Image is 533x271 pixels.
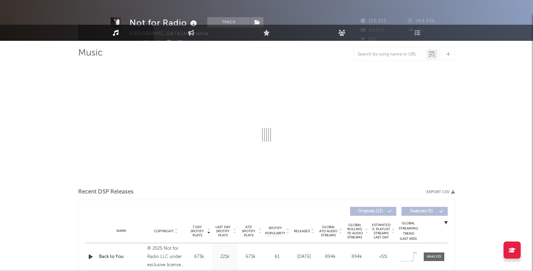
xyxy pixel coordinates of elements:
button: Originals(13) [350,207,396,216]
button: Edit [197,40,210,48]
div: © 2025 Not for Radio LLC under exclusive license to Atlantic Recording Corporation and Nice Life ... [147,245,185,269]
div: <5% [372,254,395,260]
span: Recent DSP Releases [78,188,134,196]
div: 894k [345,254,368,260]
div: 894k [319,254,342,260]
input: Search by song name or URL [354,52,426,57]
span: Global Rolling 7D Audio Streams [345,223,364,239]
span: ATD Spotify Plays [239,225,258,237]
span: Features ( 0 ) [406,209,437,213]
div: Name [99,228,144,234]
span: Spotify Popularity [265,226,285,236]
span: 155,022 [361,19,386,23]
span: Estimated % Playlist Streams Last Day [372,223,391,239]
span: 7 Day Spotify Plays [188,225,206,237]
span: Originals ( 13 ) [355,209,386,213]
div: Global Streaming Trend (Last 60D) [398,221,419,241]
button: Features(0) [401,207,448,216]
span: Copyright [154,229,174,233]
button: Track [207,17,250,27]
a: Back to You [99,254,144,260]
span: Last Day Spotify Plays [214,225,232,237]
button: Export CSV [426,190,455,194]
div: 61 [265,254,289,260]
span: 269,938 [408,19,435,23]
div: [DATE] [293,254,315,260]
div: Not for Radio [129,17,199,28]
div: 673k [239,254,262,260]
span: Global ATD Audio Streams [319,225,338,237]
div: 673k [188,254,210,260]
span: Released [294,229,310,233]
div: 221k [214,254,236,260]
